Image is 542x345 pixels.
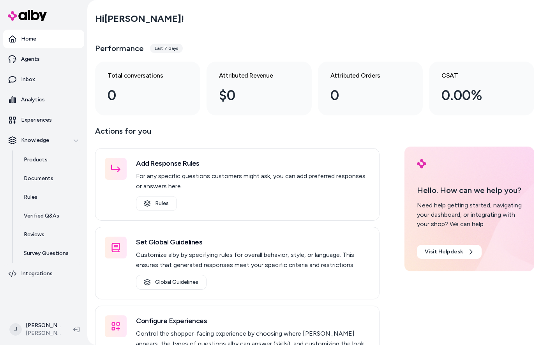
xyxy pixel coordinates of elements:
[136,237,370,248] h3: Set Global Guidelines
[429,62,534,115] a: CSAT 0.00%
[3,70,84,89] a: Inbox
[95,125,380,143] p: Actions for you
[219,71,287,80] h3: Attributed Revenue
[136,158,370,169] h3: Add Response Rules
[3,30,84,48] a: Home
[24,249,69,257] p: Survey Questions
[9,323,22,336] span: J
[21,76,35,83] p: Inbox
[3,111,84,129] a: Experiences
[417,201,522,229] div: Need help getting started, navigating your dashboard, or integrating with your shop? We can help.
[417,245,482,259] a: Visit Helpdesk
[21,136,49,144] p: Knowledge
[24,212,59,220] p: Verified Q&As
[136,196,177,211] a: Rules
[95,43,144,54] h3: Performance
[24,156,48,164] p: Products
[330,85,398,106] div: 0
[150,44,183,53] div: Last 7 days
[21,270,53,278] p: Integrations
[95,62,200,115] a: Total conversations 0
[8,10,47,21] img: alby Logo
[3,264,84,283] a: Integrations
[108,85,175,106] div: 0
[108,71,175,80] h3: Total conversations
[21,116,52,124] p: Experiences
[441,85,509,106] div: 0.00%
[330,71,398,80] h3: Attributed Orders
[219,85,287,106] div: $0
[21,55,40,63] p: Agents
[3,131,84,150] button: Knowledge
[5,317,67,342] button: J[PERSON_NAME][PERSON_NAME]
[417,159,426,168] img: alby Logo
[21,35,36,43] p: Home
[16,244,84,263] a: Survey Questions
[95,13,184,25] h2: Hi [PERSON_NAME] !
[24,193,37,201] p: Rules
[24,175,53,182] p: Documents
[21,96,45,104] p: Analytics
[136,275,207,290] a: Global Guidelines
[16,188,84,207] a: Rules
[3,90,84,109] a: Analytics
[26,329,61,337] span: [PERSON_NAME]
[207,62,312,115] a: Attributed Revenue $0
[16,225,84,244] a: Reviews
[441,71,509,80] h3: CSAT
[136,171,370,191] p: For any specific questions customers might ask, you can add preferred responses or answers here.
[16,207,84,225] a: Verified Q&As
[136,315,370,326] h3: Configure Experiences
[26,322,61,329] p: [PERSON_NAME]
[417,184,522,196] p: Hello. How can we help you?
[24,231,44,239] p: Reviews
[3,50,84,69] a: Agents
[136,250,370,270] p: Customize alby by specifying rules for overall behavior, style, or language. This ensures that ge...
[318,62,423,115] a: Attributed Orders 0
[16,169,84,188] a: Documents
[16,150,84,169] a: Products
